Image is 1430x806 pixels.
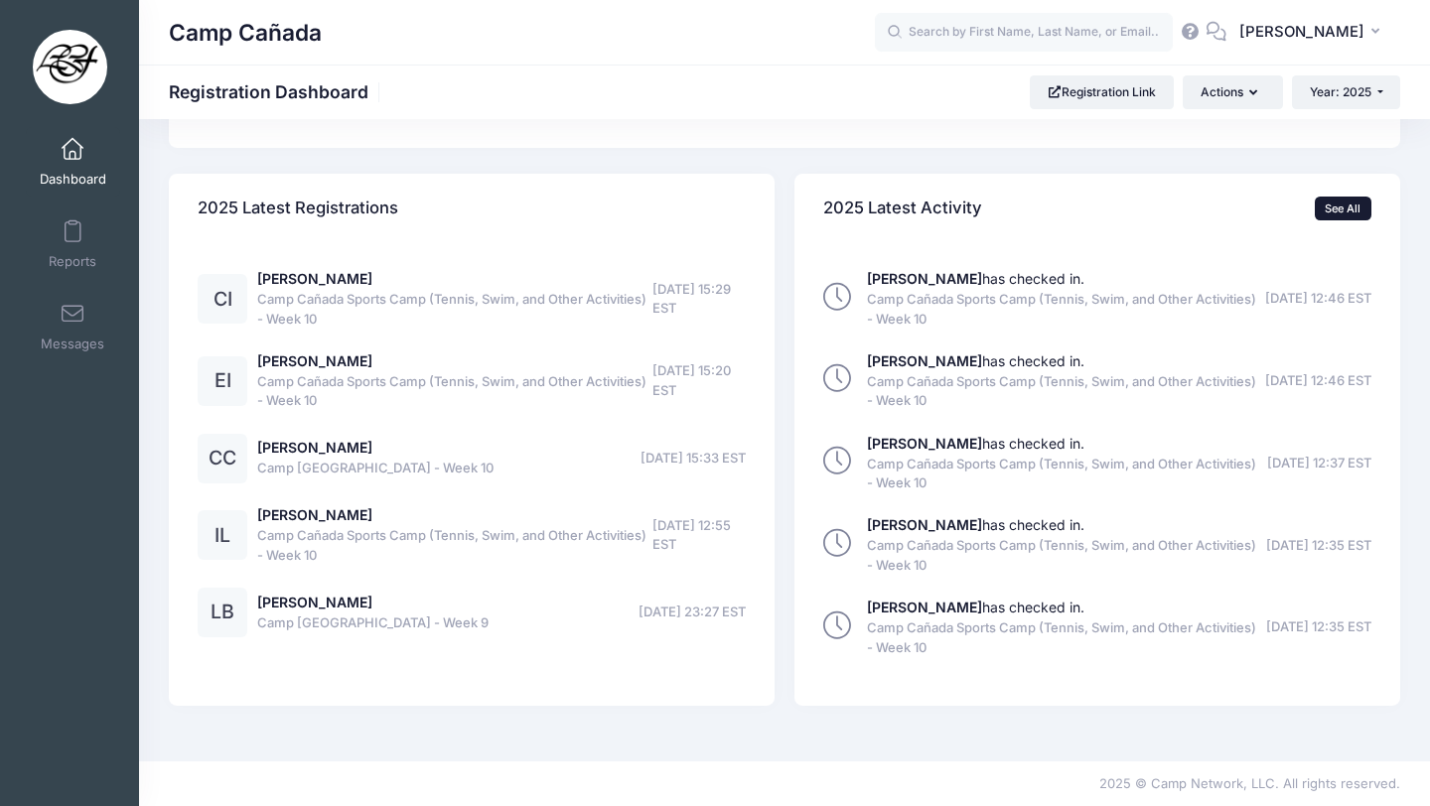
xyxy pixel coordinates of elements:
strong: [PERSON_NAME] [867,435,982,452]
span: Camp Cañada Sports Camp (Tennis, Swim, and Other Activities) - Week 10 [867,455,1260,493]
span: [PERSON_NAME] [1239,21,1364,43]
a: CC [198,451,247,468]
span: Reports [49,253,96,270]
h4: 2025 Latest Activity [823,181,982,237]
span: [DATE] 12:46 EST [1265,289,1371,309]
span: Dashboard [40,171,106,188]
span: Camp Cañada Sports Camp (Tennis, Swim, and Other Activities) - Week 10 [257,526,652,565]
span: [DATE] 12:46 EST [1265,371,1371,391]
span: Camp Cañada Sports Camp (Tennis, Swim, and Other Activities) - Week 10 [867,290,1258,329]
a: [PERSON_NAME] [257,439,372,456]
a: [PERSON_NAME]has checked in. [867,435,1084,452]
img: Camp Cañada [33,30,107,104]
h1: Registration Dashboard [169,81,385,102]
button: Actions [1183,75,1282,109]
span: Camp Cañada Sports Camp (Tennis, Swim, and Other Activities) - Week 10 [867,372,1258,411]
div: LB [198,588,247,637]
span: Camp Cañada Sports Camp (Tennis, Swim, and Other Activities) - Week 10 [257,372,652,411]
button: Year: 2025 [1292,75,1400,109]
a: Registration Link [1030,75,1174,109]
span: [DATE] 12:55 EST [652,516,746,555]
span: [DATE] 12:35 EST [1266,617,1371,637]
a: [PERSON_NAME]has checked in. [867,599,1084,615]
a: [PERSON_NAME]has checked in. [867,270,1084,287]
a: IL [198,528,247,545]
a: EI [198,373,247,390]
a: LB [198,604,247,621]
span: Camp [GEOGRAPHIC_DATA] - Week 10 [257,459,494,478]
strong: [PERSON_NAME] [867,270,982,287]
button: [PERSON_NAME] [1226,10,1400,56]
a: [PERSON_NAME] [257,270,372,287]
a: See All [1315,197,1371,220]
a: [PERSON_NAME]has checked in. [867,352,1084,369]
span: Camp [GEOGRAPHIC_DATA] - Week 9 [257,613,489,633]
a: [PERSON_NAME] [257,506,372,523]
span: [DATE] 23:27 EST [639,603,746,622]
h1: Camp Cañada [169,10,322,56]
div: EI [198,356,247,406]
input: Search by First Name, Last Name, or Email... [875,13,1173,53]
span: [DATE] 15:33 EST [641,449,746,469]
div: CI [198,274,247,324]
a: [PERSON_NAME] [257,594,372,610]
strong: [PERSON_NAME] [867,516,982,533]
h4: 2025 Latest Registrations [198,181,398,237]
span: [DATE] 12:37 EST [1267,454,1371,473]
span: Messages [41,336,104,352]
div: IL [198,510,247,560]
span: [DATE] 12:35 EST [1266,536,1371,556]
a: [PERSON_NAME] [257,352,372,369]
span: Camp Cañada Sports Camp (Tennis, Swim, and Other Activities) - Week 10 [867,618,1259,657]
a: [PERSON_NAME]has checked in. [867,516,1084,533]
div: CC [198,434,247,483]
span: Camp Cañada Sports Camp (Tennis, Swim, and Other Activities) - Week 10 [257,290,652,329]
a: CI [198,292,247,309]
span: Camp Cañada Sports Camp (Tennis, Swim, and Other Activities) - Week 10 [867,536,1259,575]
strong: [PERSON_NAME] [867,352,982,369]
span: Year: 2025 [1310,84,1371,99]
strong: [PERSON_NAME] [867,599,982,615]
span: 2025 © Camp Network, LLC. All rights reserved. [1099,775,1400,791]
a: Reports [26,209,120,279]
span: [DATE] 15:29 EST [652,280,746,319]
span: [DATE] 15:20 EST [652,361,746,400]
a: Dashboard [26,127,120,197]
a: Messages [26,292,120,361]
